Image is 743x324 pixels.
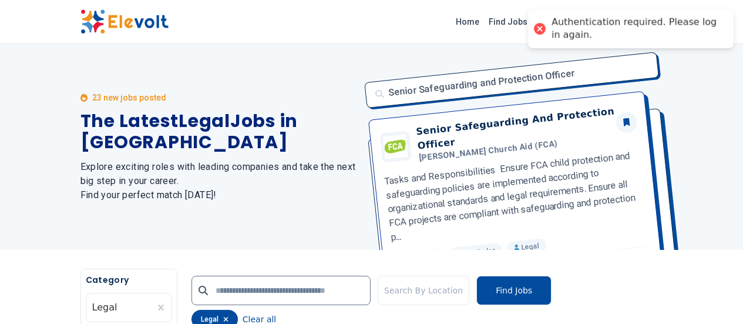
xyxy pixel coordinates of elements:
img: Elevolt [80,9,169,34]
h2: Explore exciting roles with leading companies and take the next big step in your career. Find you... [80,160,358,202]
div: Authentication required. Please log in again. [552,16,722,41]
p: 23 new jobs posted [92,92,166,103]
button: Find Jobs [476,276,552,305]
a: Home [451,12,484,31]
h1: The Latest Legal Jobs in [GEOGRAPHIC_DATA] [80,111,358,153]
h5: Category [86,274,172,286]
a: Find Jobs [484,12,532,31]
